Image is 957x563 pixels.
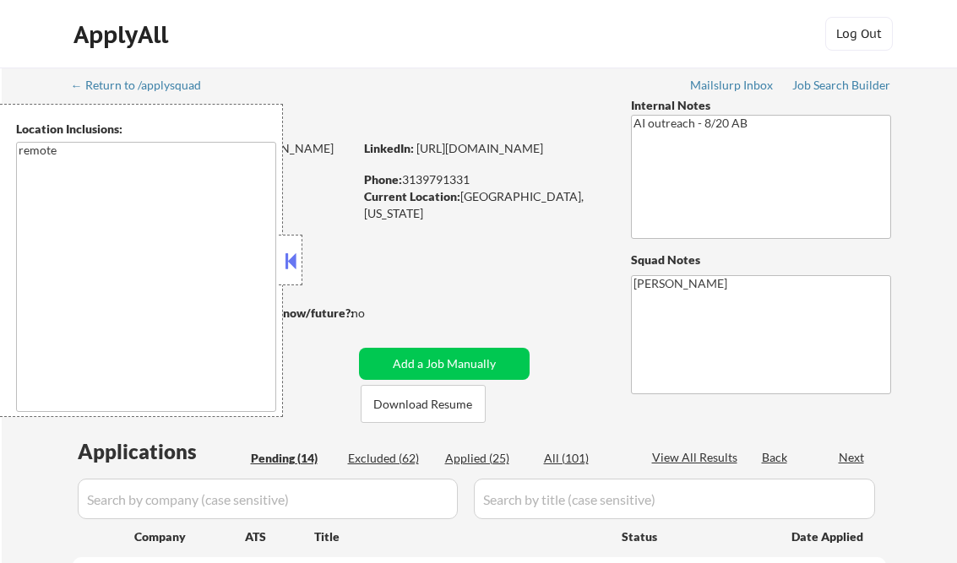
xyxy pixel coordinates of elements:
div: ApplyAll [73,20,173,49]
button: Download Resume [361,385,486,423]
div: View All Results [652,449,742,466]
div: ← Return to /applysquad [71,79,217,91]
input: Search by company (case sensitive) [78,479,458,519]
a: Mailslurp Inbox [690,78,775,95]
div: All (101) [544,450,628,467]
div: ATS [245,528,314,545]
div: Company [134,528,245,545]
button: Log Out [825,17,893,51]
a: ← Return to /applysquad [71,78,217,95]
div: Internal Notes [631,97,891,114]
div: Location Inclusions: [16,121,276,138]
div: Applications [78,441,245,462]
div: Date Applied [791,528,866,545]
div: Mailslurp Inbox [690,79,775,91]
div: Status [622,521,767,551]
strong: Phone: [364,172,402,187]
a: Job Search Builder [792,78,891,95]
div: Back [762,449,789,466]
div: Job Search Builder [792,79,891,91]
div: Pending (14) [251,450,335,467]
strong: LinkedIn: [364,141,414,155]
div: no [351,305,400,322]
div: 3139791331 [364,171,603,188]
div: Next [839,449,866,466]
div: Applied (25) [445,450,530,467]
div: Excluded (62) [348,450,432,467]
input: Search by title (case sensitive) [474,479,875,519]
button: Add a Job Manually [359,348,530,380]
a: [URL][DOMAIN_NAME] [416,141,543,155]
div: Squad Notes [631,252,891,268]
strong: Current Location: [364,189,460,203]
div: [GEOGRAPHIC_DATA], [US_STATE] [364,188,603,221]
div: Title [314,528,606,545]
